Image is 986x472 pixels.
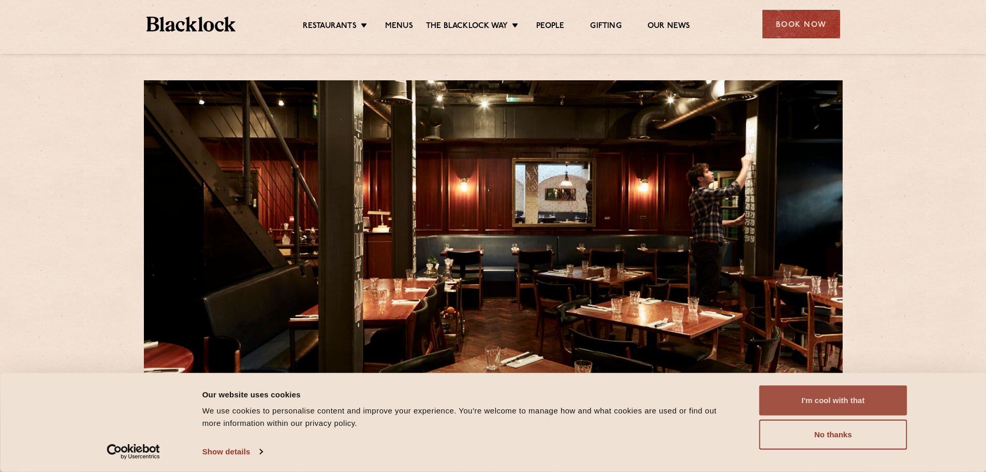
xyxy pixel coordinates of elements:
a: People [536,21,564,33]
a: Our News [647,21,690,33]
a: Usercentrics Cookiebot - opens in a new window [88,444,179,460]
a: Restaurants [303,21,357,33]
a: Gifting [590,21,621,33]
a: The Blacklock Way [426,21,508,33]
a: Menus [385,21,413,33]
button: No thanks [759,420,907,450]
div: Our website uses cookies [202,388,736,401]
button: I'm cool with that [759,385,907,416]
div: Book Now [762,10,840,38]
div: We use cookies to personalise content and improve your experience. You're welcome to manage how a... [202,405,736,430]
a: Show details [202,444,262,460]
img: BL_Textured_Logo-footer-cropped.svg [146,17,236,32]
